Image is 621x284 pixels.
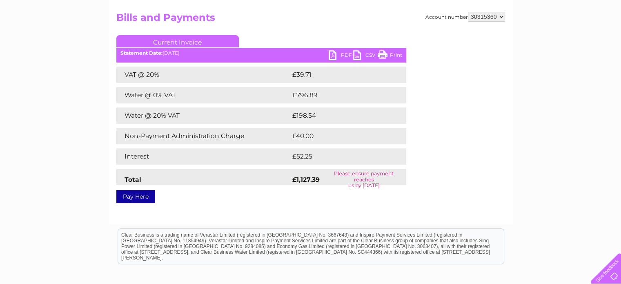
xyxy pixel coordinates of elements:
[116,190,155,203] a: Pay Here
[594,35,613,41] a: Log out
[550,35,562,41] a: Blog
[353,50,378,62] a: CSV
[477,35,493,41] a: Water
[116,107,290,124] td: Water @ 20% VAT
[116,50,406,56] div: [DATE]
[521,35,545,41] a: Telecoms
[467,4,523,14] a: 0333 014 3131
[120,50,162,56] b: Statement Date:
[322,169,406,190] td: Please ensure payment reaches us by [DATE]
[116,12,505,27] h2: Bills and Payments
[116,148,290,165] td: Interest
[290,128,390,144] td: £40.00
[329,50,353,62] a: PDF
[116,128,290,144] td: Non-Payment Administration Charge
[116,67,290,83] td: VAT @ 20%
[378,50,402,62] a: Print
[290,107,392,124] td: £198.54
[498,35,516,41] a: Energy
[567,35,587,41] a: Contact
[22,21,63,46] img: logo.png
[116,35,239,47] a: Current Invoice
[290,87,392,103] td: £796.89
[290,148,390,165] td: £52.25
[125,176,141,183] strong: Total
[290,67,389,83] td: £39.71
[292,176,320,183] strong: £1,127.39
[116,87,290,103] td: Water @ 0% VAT
[118,4,504,40] div: Clear Business is a trading name of Verastar Limited (registered in [GEOGRAPHIC_DATA] No. 3667643...
[425,12,505,22] div: Account number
